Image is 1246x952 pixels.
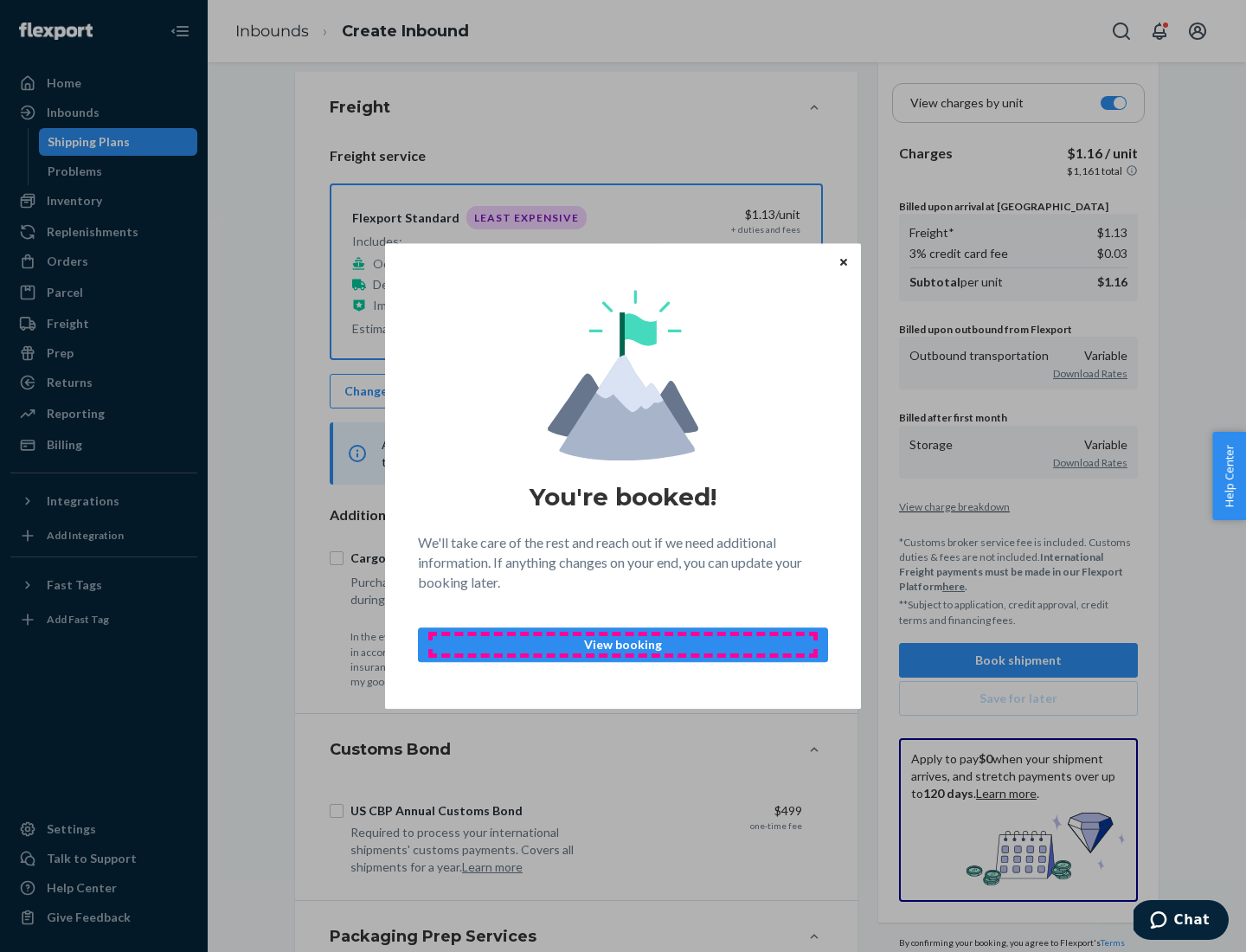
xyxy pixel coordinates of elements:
button: View booking [418,627,828,662]
button: Close [835,252,852,271]
p: View booking [433,636,813,653]
p: We'll take care of the rest and reach out if we need additional information. If anything changes ... [418,533,828,593]
span: Chat [41,12,76,28]
img: svg+xml,%3Csvg%20viewBox%3D%220%200%20174%20197%22%20fill%3D%22none%22%20xmlns%3D%22http%3A%2F%2F... [548,290,698,460]
h1: You're booked! [530,481,716,512]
